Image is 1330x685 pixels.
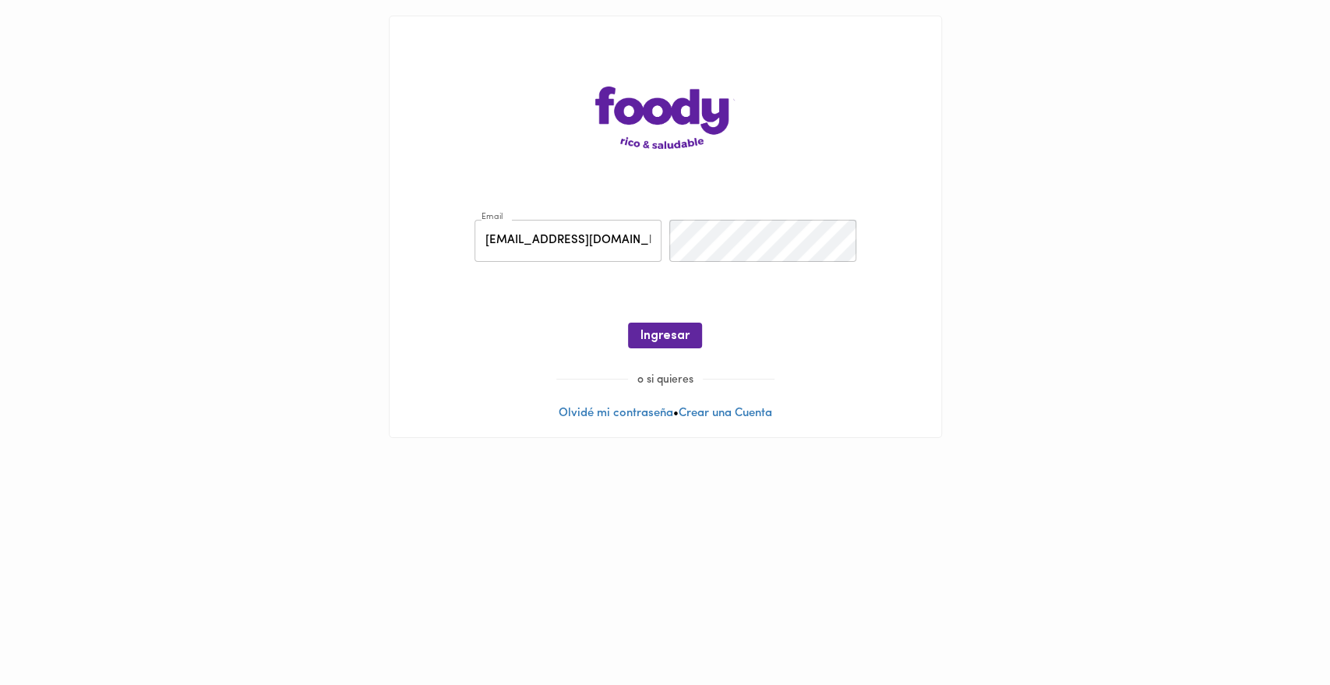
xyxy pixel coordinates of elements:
a: Crear una Cuenta [679,408,772,419]
a: Olvidé mi contraseña [559,408,673,419]
img: logo-main-page.png [595,87,736,149]
span: Ingresar [640,329,690,344]
span: o si quieres [628,374,703,386]
div: • [390,16,941,437]
button: Ingresar [628,323,702,348]
input: pepitoperez@gmail.com [474,220,661,263]
iframe: Messagebird Livechat Widget [1240,595,1314,669]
